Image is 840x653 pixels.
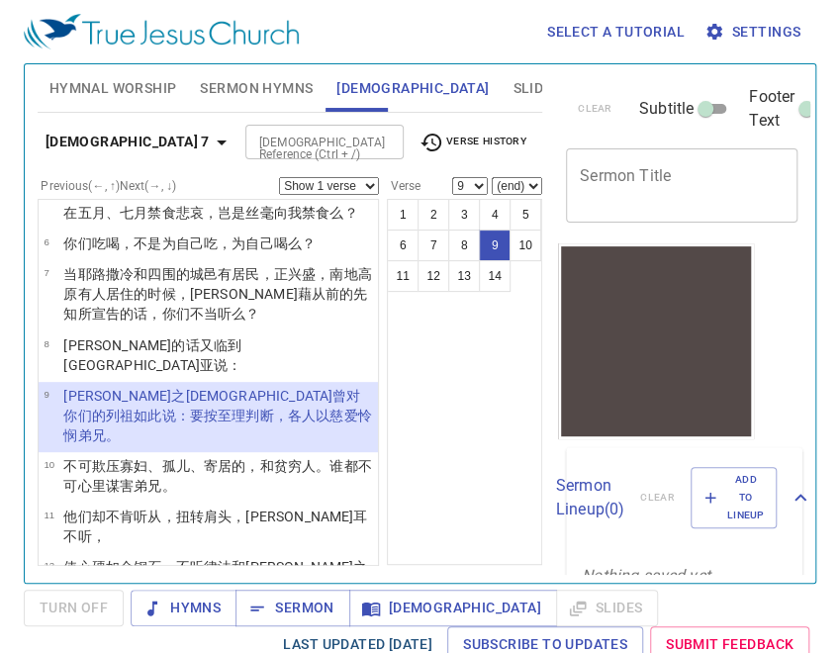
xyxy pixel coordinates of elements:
button: 9 [479,230,511,261]
button: 4 [479,199,511,231]
wh559: ： [228,357,241,373]
wh5045: 地高原 [63,266,371,322]
wh2549: 月、七 [92,205,358,221]
wh1697: ，你们不当听么？ [147,306,259,322]
wh8199: ，各人 [63,408,371,443]
span: Slides [513,76,559,101]
p: [PERSON_NAME] [63,386,372,445]
span: Sermon [251,596,333,620]
wh5439: 的城邑 [63,266,371,322]
wh571: 理 [63,408,371,443]
wh3389: 和四围 [63,266,371,322]
span: Hymnal Worship [49,76,177,101]
wh490: 、孤儿 [63,458,371,494]
span: 6 [44,236,48,247]
wh3427: ，正兴盛 [63,266,371,322]
wh8085: 律法 [63,559,367,634]
wh2803: 害 [120,478,176,494]
wh7637: 月禁食 [134,205,357,221]
wh3824: 里谋 [92,478,176,494]
button: [DEMOGRAPHIC_DATA] [349,590,557,626]
span: Add to Lineup [703,471,765,525]
wh1697: 又临到[GEOGRAPHIC_DATA]亚 [63,337,241,373]
wh8085: ， [92,528,106,544]
span: [DEMOGRAPHIC_DATA] [365,596,541,620]
button: 3 [448,199,480,231]
b: [DEMOGRAPHIC_DATA] 7 [46,130,210,154]
button: Settings [700,14,808,50]
wh7181: ，扭转 [63,509,367,544]
wh5594: ，岂是丝毫向我禁食 [204,205,358,221]
wh7760: 心 [63,559,367,634]
label: Previous (←, ↑) Next (→, ↓) [41,180,176,192]
wh6635: 之[DEMOGRAPHIC_DATA] [63,388,371,443]
wh7961: ，南 [63,266,371,322]
button: [DEMOGRAPHIC_DATA] 7 [38,124,241,160]
wh5892: 有居民 [63,266,371,322]
span: Subtitle [639,97,694,121]
span: Hymns [146,596,221,620]
wh8219: 有人居住 [63,286,367,322]
div: Sermon Lineup(0)clearAdd to Lineup [566,447,802,549]
label: Verse [387,180,420,192]
button: 7 [418,230,449,261]
wh7121: 的话 [120,306,260,322]
span: 8 [44,338,48,349]
wh5030: 所宣告 [78,306,260,322]
wh7451: 弟兄 [134,478,175,494]
span: 9 [44,389,48,400]
button: Verse History [408,128,538,157]
wh559: ：要按至 [63,408,371,443]
wh376: 以慈爱 [63,408,371,443]
p: 使 [63,557,372,636]
wh8354: 么？ [288,235,316,251]
wh5637: 肩头 [63,509,367,544]
wh6684: 悲哀 [176,205,358,221]
span: 11 [44,510,54,520]
i: Nothing saved yet [582,566,710,585]
button: 11 [387,260,419,292]
button: 2 [418,199,449,231]
button: 10 [510,230,541,261]
button: 1 [387,199,419,231]
span: 7 [44,267,48,278]
span: 10 [44,459,54,470]
p: 不可欺压 [63,456,372,496]
p: 你们吃 [63,233,316,253]
button: 13 [448,260,480,292]
span: [DEMOGRAPHIC_DATA] [336,76,489,101]
iframe: from-child [558,243,754,439]
wh8354: ，不是为自己吃 [120,235,316,251]
span: 12 [44,560,54,571]
wh4941: 判断 [63,408,371,443]
button: 14 [479,260,511,292]
wh7356: 弟兄 [78,427,120,443]
wh3985: 听从 [63,509,367,544]
button: 5 [510,199,541,231]
p: 当耶路撒冷 [63,264,372,324]
p: 你要宣告 [63,183,372,223]
wh6684: 么？ [329,205,357,221]
button: Sermon [235,590,349,626]
wh251: 。 [106,427,120,443]
wh6231: 寡妇 [63,458,371,494]
wh398: ，为自己喝 [218,235,316,251]
span: Sermon Hymns [200,76,313,101]
button: 12 [418,260,449,292]
p: Sermon Lineup ( 0 ) [556,474,624,521]
button: Add to Lineup [691,467,778,529]
wh3820: 硬如金钢石 [63,559,367,634]
span: Select a tutorial [547,20,685,45]
wh2148: 说 [214,357,241,373]
wh251: 。 [161,478,175,494]
wh3427: 的时候，[PERSON_NAME] [63,286,367,322]
p: 他们却不肯 [63,507,372,546]
img: True Jesus Church [24,14,299,49]
wh3490: 、寄居的 [63,458,371,494]
wh3068: 曾对你们的列祖如此说 [63,388,371,443]
p: [PERSON_NAME] [63,335,372,375]
button: 8 [448,230,480,261]
input: Type Bible Reference [251,131,365,153]
wh398: 喝 [106,235,316,251]
span: Verse History [420,131,526,154]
